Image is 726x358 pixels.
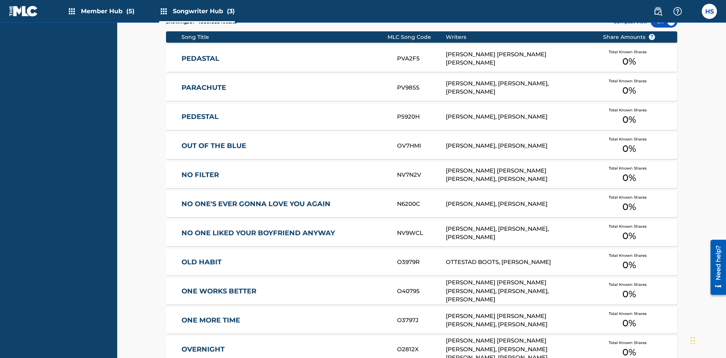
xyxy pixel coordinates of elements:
div: PVA2F5 [397,54,445,63]
div: [PERSON_NAME] [PERSON_NAME] [PERSON_NAME], [PERSON_NAME] [446,312,591,329]
span: Total Known Shares [609,224,650,229]
span: Total Known Shares [609,194,650,200]
a: OVERNIGHT [181,345,387,354]
div: [PERSON_NAME] [PERSON_NAME] [PERSON_NAME], [PERSON_NAME], [PERSON_NAME] [446,278,591,304]
span: Total Known Shares [609,136,650,142]
div: N6200C [397,200,445,208]
div: OTTESTAD BOOTS, [PERSON_NAME] [446,258,591,267]
span: 0 % [622,55,636,68]
span: ? [649,34,655,40]
div: [PERSON_NAME], [PERSON_NAME] [446,200,591,208]
span: 0 % [622,84,636,97]
span: Songwriter Hub [173,7,235,15]
div: [PERSON_NAME], [PERSON_NAME], [PERSON_NAME] [446,225,591,242]
iframe: Resource Center [705,237,726,299]
div: [PERSON_NAME] [PERSON_NAME] [PERSON_NAME], [PERSON_NAME] [446,167,591,184]
span: Total Known Shares [609,311,650,316]
img: Top Rightsholders [67,7,76,16]
a: OLD HABIT [181,258,387,267]
div: P5920H [397,113,445,121]
span: Total Known Shares [609,253,650,258]
div: O3979R [397,258,445,267]
span: Member Hub [81,7,135,15]
span: Total Known Shares [609,340,650,346]
a: PEDESTAL [181,113,387,121]
img: MLC Logo [9,6,38,17]
a: OUT OF THE BLUE [181,142,387,150]
a: PARACHUTE [181,83,387,92]
a: NO ONE'S EVER GONNA LOVE YOU AGAIN [181,200,387,208]
a: NO FILTER [181,171,387,179]
span: 0 % [622,113,636,127]
div: NV7N2V [397,171,445,179]
div: Help [670,4,685,19]
img: help [673,7,682,16]
div: O3797J [397,316,445,325]
span: Total Known Shares [609,282,650,287]
a: Public Search [650,4,665,19]
div: NV9WCL [397,229,445,238]
div: User Menu [702,4,717,19]
div: Drag [690,329,695,352]
a: PEDASTAL [181,54,387,63]
div: O40795 [397,287,445,296]
span: Total Known Shares [609,78,650,84]
span: 0 % [622,171,636,185]
a: NO ONE LIKED YOUR BOYFRIEND ANYWAY [181,229,387,238]
a: ONE WORKS BETTER [181,287,387,296]
div: Writers [446,33,591,41]
span: Share Amounts [603,33,655,41]
img: search [653,7,662,16]
span: Total Known Shares [609,49,650,55]
span: 0 % [622,287,636,301]
div: [PERSON_NAME], [PERSON_NAME] [446,113,591,121]
span: (5) [126,8,135,15]
div: [PERSON_NAME], [PERSON_NAME], [PERSON_NAME] [446,79,591,96]
a: ONE MORE TIME [181,316,387,325]
div: OV7HMI [397,142,445,150]
img: Top Rightsholders [159,7,168,16]
span: 0 % [622,229,636,243]
div: [PERSON_NAME] [PERSON_NAME] [PERSON_NAME] [446,50,591,67]
div: MLC Song Code [388,33,446,41]
div: PV98SS [397,83,445,92]
div: Song Title [181,33,388,41]
span: 0 % [622,142,636,156]
span: Total Known Shares [609,107,650,113]
span: Total Known Shares [609,165,650,171]
div: Notifications [690,8,697,15]
div: O2812X [397,345,445,354]
span: 0 % [622,258,636,272]
span: (3) [227,8,235,15]
span: 0 % [622,316,636,330]
span: 0 % [622,200,636,214]
iframe: Chat Widget [688,322,726,358]
div: [PERSON_NAME], [PERSON_NAME] [446,142,591,150]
